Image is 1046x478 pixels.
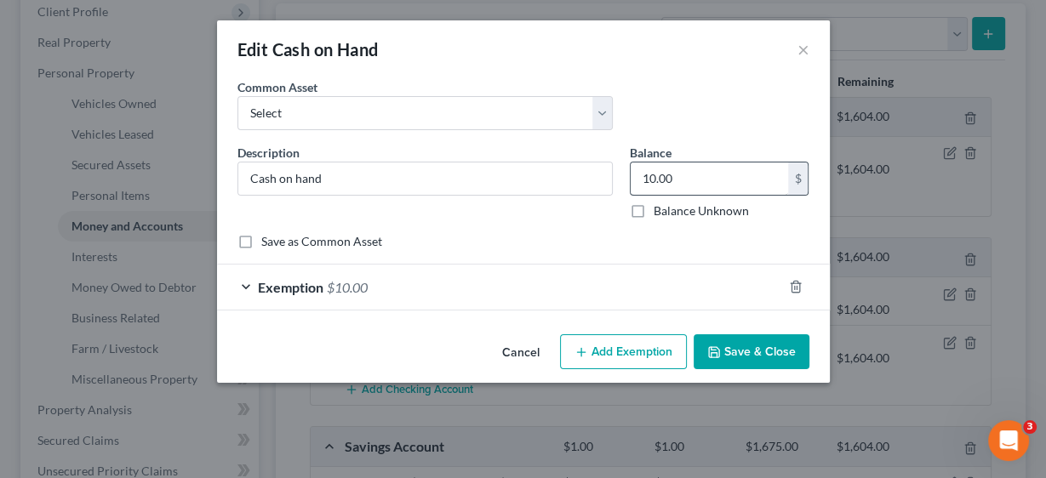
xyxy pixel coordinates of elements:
[631,162,788,195] input: 0.00
[654,202,749,219] label: Balance Unknown
[261,233,382,250] label: Save as Common Asset
[489,336,553,370] button: Cancel
[694,334,809,370] button: Save & Close
[237,78,317,96] label: Common Asset
[258,279,323,295] span: Exemption
[237,145,300,160] span: Description
[988,420,1029,461] iframe: Intercom live chat
[1023,420,1037,434] span: 3
[630,144,672,162] label: Balance
[560,334,687,370] button: Add Exemption
[797,39,809,60] button: ×
[237,37,379,61] div: Edit Cash on Hand
[327,279,368,295] span: $10.00
[788,162,809,195] div: $
[238,162,612,195] input: Describe...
